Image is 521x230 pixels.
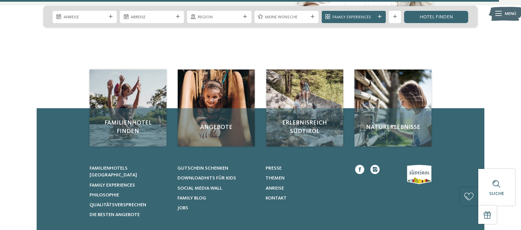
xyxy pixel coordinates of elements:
span: Suche [489,191,504,196]
span: Familienhotel finden [96,119,160,136]
a: Welche Family Experiences wählt ihr? Angebote [178,70,255,147]
a: Gutschein schenken [177,165,258,172]
span: Anreise [266,186,284,191]
img: Welche Family Experiences wählt ihr? [90,70,167,147]
a: Kontakt [266,195,346,202]
span: Downloadhits für Kids [177,176,236,180]
a: Welche Family Experiences wählt ihr? Erlebnisreich Südtirol [266,70,343,147]
span: Naturerlebnisse [361,123,425,132]
a: Family Blog [177,195,258,202]
span: Presse [266,166,282,171]
a: Presse [266,165,346,172]
a: Family Experiences [90,182,170,189]
img: Welche Family Experiences wählt ihr? [354,70,431,147]
span: Die besten Angebote [90,212,140,217]
a: Jobs [177,205,258,211]
span: Erlebnisreich Südtirol [272,119,337,136]
span: Anreise [63,14,106,20]
a: Welche Family Experiences wählt ihr? Naturerlebnisse [354,70,431,147]
span: Family Experiences [332,14,375,20]
span: Social Media Wall [177,186,222,191]
a: Downloadhits für Kids [177,175,258,181]
span: Meine Wünsche [265,14,308,20]
span: Kontakt [266,196,287,200]
a: Philosophie [90,192,170,198]
span: Qualitätsversprechen [90,203,146,207]
a: Themen [266,175,346,181]
span: Region [198,14,240,20]
span: Gutschein schenken [177,166,228,171]
img: Welche Family Experiences wählt ihr? [266,70,343,147]
a: Welche Family Experiences wählt ihr? Familienhotel finden [90,70,167,147]
img: Welche Family Experiences wählt ihr? [178,70,255,147]
span: Themen [266,176,285,180]
a: Anreise [266,185,346,192]
span: Philosophie [90,193,119,197]
span: Family Blog [177,196,206,200]
span: Jobs [177,206,188,210]
a: Social Media Wall [177,185,258,192]
a: Die besten Angebote [90,211,170,218]
a: Familienhotels [GEOGRAPHIC_DATA] [90,165,170,178]
span: Familienhotels [GEOGRAPHIC_DATA] [90,166,137,177]
span: Abreise [131,14,173,20]
a: Qualitätsversprechen [90,202,170,208]
span: Family Experiences [90,183,135,188]
span: Angebote [184,123,249,132]
a: Hotel finden [404,11,468,23]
